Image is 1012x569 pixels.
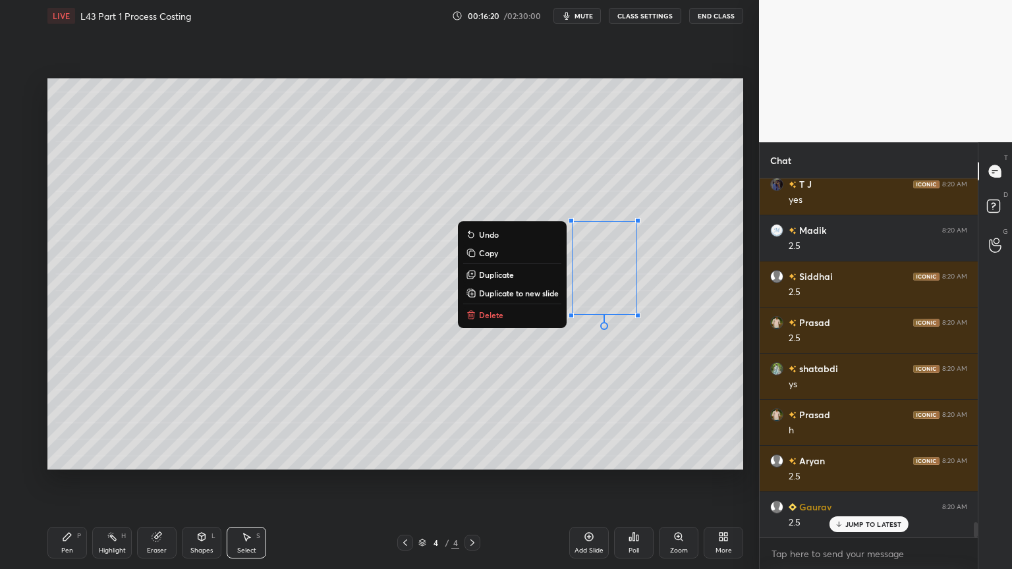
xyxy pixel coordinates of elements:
[789,240,967,253] div: 2.5
[789,424,967,437] div: h
[797,408,830,421] h6: Prasad
[463,267,561,283] button: Duplicate
[479,229,499,240] p: Undo
[797,315,830,329] h6: Prasad
[770,316,783,329] img: 057d39644fc24ec5a0e7dadb9b8cee73.None
[913,365,940,373] img: iconic-dark.1390631f.png
[797,454,825,468] h6: Aryan
[47,8,75,24] div: LIVE
[716,547,732,554] div: More
[789,194,967,207] div: yes
[1004,153,1008,163] p: T
[629,547,639,554] div: Poll
[845,520,902,528] p: JUMP TO LATEST
[770,454,783,468] img: default.png
[797,362,838,375] h6: shatabdi
[463,307,561,323] button: Delete
[1003,190,1008,200] p: D
[429,539,442,547] div: 4
[789,181,797,188] img: no-rating-badge.077c3623.svg
[789,412,797,419] img: no-rating-badge.077c3623.svg
[789,366,797,373] img: no-rating-badge.077c3623.svg
[913,180,940,188] img: iconic-dark.1390631f.png
[80,10,191,22] h4: L43 Part 1 Process Costing
[256,533,260,539] div: S
[913,273,940,281] img: iconic-dark.1390631f.png
[121,533,126,539] div: H
[770,270,783,283] img: default.png
[789,378,967,391] div: ys
[61,547,73,554] div: Pen
[942,180,967,188] div: 8:20 AM
[789,470,967,483] div: 2.5
[760,143,802,178] p: Chat
[789,286,967,299] div: 2.5
[942,227,967,234] div: 8:20 AM
[942,503,967,511] div: 8:20 AM
[797,177,812,191] h6: T J
[451,537,459,549] div: 4
[770,362,783,375] img: e46e94f5da8d4cc897766d90ab81d02c.jpg
[147,547,167,554] div: Eraser
[797,500,831,514] h6: Gaurav
[770,408,783,421] img: 057d39644fc24ec5a0e7dadb9b8cee73.None
[575,11,593,20] span: mute
[770,501,783,514] img: default.png
[463,227,561,242] button: Undo
[553,8,601,24] button: mute
[789,332,967,345] div: 2.5
[99,547,126,554] div: Highlight
[463,245,561,261] button: Copy
[942,457,967,465] div: 8:20 AM
[190,547,213,554] div: Shapes
[609,8,681,24] button: CLASS SETTINGS
[789,458,797,465] img: no-rating-badge.077c3623.svg
[1003,227,1008,236] p: G
[77,533,81,539] div: P
[789,516,967,529] div: 2.5
[942,365,967,373] div: 8:20 AM
[575,547,604,554] div: Add Slide
[789,273,797,281] img: no-rating-badge.077c3623.svg
[689,8,743,24] button: End Class
[913,411,940,419] img: iconic-dark.1390631f.png
[479,288,559,298] p: Duplicate to new slide
[789,227,797,234] img: no-rating-badge.077c3623.svg
[760,178,978,537] div: grid
[789,503,797,511] img: Learner_Badge_beginner_1_8b307cf2a0.svg
[237,547,256,554] div: Select
[211,533,215,539] div: L
[913,457,940,465] img: iconic-dark.1390631f.png
[913,319,940,327] img: iconic-dark.1390631f.png
[670,547,688,554] div: Zoom
[463,285,561,301] button: Duplicate to new slide
[770,224,783,237] img: 3
[797,269,833,283] h6: Siddhai
[479,310,503,320] p: Delete
[445,539,449,547] div: /
[789,319,797,327] img: no-rating-badge.077c3623.svg
[479,248,498,258] p: Copy
[942,273,967,281] div: 8:20 AM
[770,178,783,191] img: be583dc6cd58456db7f4e472398e0f3d.jpg
[942,319,967,327] div: 8:20 AM
[479,269,514,280] p: Duplicate
[797,223,826,237] h6: Madik
[942,411,967,419] div: 8:20 AM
